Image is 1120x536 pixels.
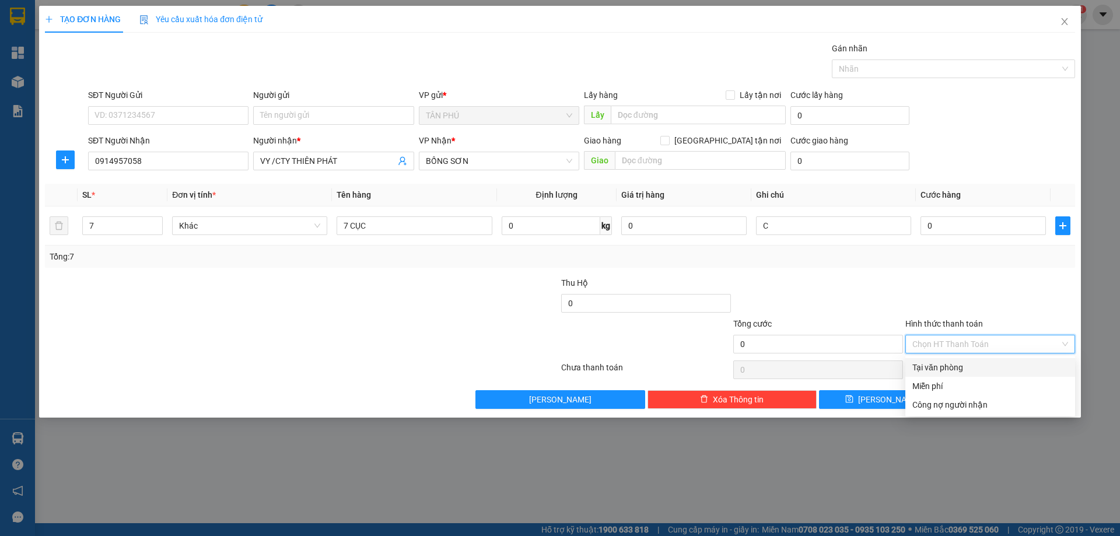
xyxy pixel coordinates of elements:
[45,15,121,24] span: TẠO ĐƠN HÀNG
[50,250,432,263] div: Tổng: 7
[832,44,867,53] label: Gán nhãn
[179,217,320,234] span: Khác
[1055,216,1070,235] button: plus
[647,390,817,409] button: deleteXóa Thông tin
[621,190,664,199] span: Giá trị hàng
[561,278,588,288] span: Thu Hộ
[88,134,249,147] div: SĐT Người Nhận
[57,155,74,164] span: plus
[621,216,747,235] input: 0
[819,390,946,409] button: save[PERSON_NAME]
[172,190,216,199] span: Đơn vị tính
[529,393,591,406] span: [PERSON_NAME]
[905,395,1075,414] div: Cước gửi hàng sẽ được ghi vào công nợ của người nhận
[670,134,786,147] span: [GEOGRAPHIC_DATA] tận nơi
[1060,17,1069,26] span: close
[615,151,786,170] input: Dọc đường
[790,152,909,170] input: Cước giao hàng
[475,390,645,409] button: [PERSON_NAME]
[905,319,983,328] label: Hình thức thanh toán
[584,90,618,100] span: Lấy hàng
[139,15,262,24] span: Yêu cầu xuất hóa đơn điện tử
[56,150,75,169] button: plus
[790,90,843,100] label: Cước lấy hàng
[45,15,53,23] span: plus
[756,216,911,235] input: Ghi Chú
[88,89,249,101] div: SĐT Người Gửi
[1048,6,1081,38] button: Close
[337,216,492,235] input: VD: Bàn, Ghế
[426,152,572,170] span: BỒNG SƠN
[845,395,853,404] span: save
[536,190,577,199] span: Định lượng
[50,216,68,235] button: delete
[700,395,708,404] span: delete
[253,89,414,101] div: Người gửi
[584,136,621,145] span: Giao hàng
[912,361,1068,374] div: Tại văn phòng
[253,134,414,147] div: Người nhận
[713,393,764,406] span: Xóa Thông tin
[426,107,572,124] span: TÂN PHÚ
[398,156,407,166] span: user-add
[858,393,921,406] span: [PERSON_NAME]
[790,136,848,145] label: Cước giao hàng
[584,106,611,124] span: Lấy
[733,319,772,328] span: Tổng cước
[560,361,732,381] div: Chưa thanh toán
[337,190,371,199] span: Tên hàng
[419,136,452,145] span: VP Nhận
[600,216,612,235] span: kg
[82,190,92,199] span: SL
[139,15,149,24] img: icon
[611,106,786,124] input: Dọc đường
[1056,221,1070,230] span: plus
[912,380,1068,393] div: Miễn phí
[790,106,909,125] input: Cước lấy hàng
[584,151,615,170] span: Giao
[921,190,961,199] span: Cước hàng
[419,89,579,101] div: VP gửi
[735,89,786,101] span: Lấy tận nơi
[751,184,916,206] th: Ghi chú
[912,398,1068,411] div: Công nợ người nhận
